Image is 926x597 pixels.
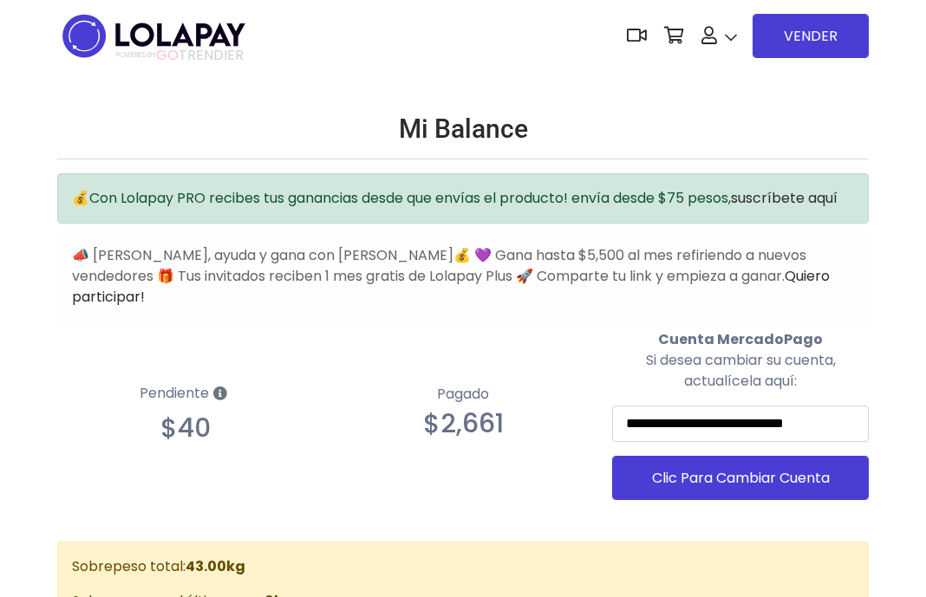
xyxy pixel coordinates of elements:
[72,266,830,307] a: Quiero participar!
[612,456,869,500] button: Clic Para Cambiar Cuenta
[612,350,869,392] p: Si desea cambiar su cuenta, actualícela aquí:
[335,384,591,405] p: Pagado
[57,114,869,145] h2: Mi Balance
[72,556,854,577] p: Sobrepeso total:
[72,188,838,208] span: 💰Con Lolapay PRO recibes tus ganancias desde que envías el producto! envía desde $75 pesos,
[57,9,251,63] img: logo
[116,48,244,63] span: TRENDIER
[731,188,838,208] a: suscríbete aquí
[335,408,591,439] p: $2,661
[753,14,869,58] a: VENDER
[57,412,314,444] p: $40
[658,329,823,349] b: Cuenta MercadoPago
[57,379,314,409] p: Pendiente
[116,50,156,60] span: POWERED BY
[72,245,830,307] span: 📣 [PERSON_NAME], ayuda y gana con [PERSON_NAME]💰 💜 Gana hasta $5,500 al mes refiriendo a nuevos v...
[186,556,245,576] b: 43.00kg
[156,45,179,65] span: GO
